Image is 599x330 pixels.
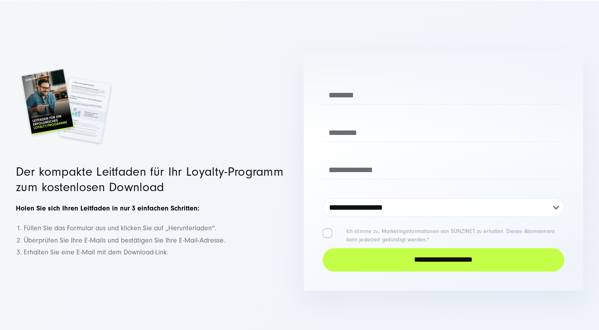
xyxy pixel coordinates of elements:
li: Füllen Sie das Formular aus und klicken Sie auf „Herunterladen“. [24,222,295,235]
li: Erhalten Sie eine E-Mail mit dem Download-Link. [24,247,295,259]
strong: Holen Sie sich Ihren Leitfaden in nur 3 einfachen Schritten: [16,204,200,212]
img: Preview_Loyalty_Programm_transparent [16,55,117,156]
p: Ich stimme zu, Marketinginformationen von SUNZINET zu erhalten. Dieses Abonnement kann jederzeit ... [346,228,555,243]
li: Überprüfen Sie Ihre E-Mails und bestätigen Sie Ihre E-Mail-Adresse. [24,235,295,247]
h3: Der kompakte Leitfaden für Ihr Loyalty-Programm zum kostenlosen Download [16,164,295,194]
